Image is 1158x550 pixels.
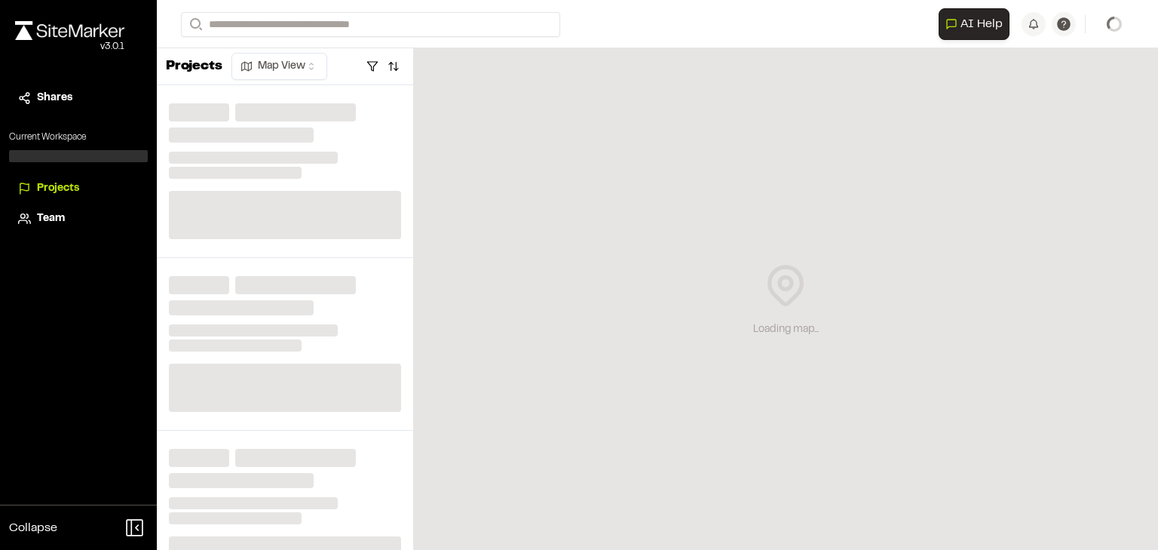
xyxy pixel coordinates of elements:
div: Open AI Assistant [939,8,1016,40]
span: AI Help [960,15,1003,33]
p: Current Workspace [9,131,148,144]
span: Collapse [9,519,57,537]
a: Projects [18,180,139,197]
div: Oh geez...please don't... [15,40,124,54]
span: Team [37,210,65,227]
button: Open AI Assistant [939,8,1009,40]
div: Loading map... [753,321,819,338]
span: Projects [37,180,79,197]
a: Team [18,210,139,227]
p: Projects [166,57,222,77]
img: rebrand.png [15,21,124,40]
a: Shares [18,90,139,106]
span: Shares [37,90,72,106]
button: Search [181,12,208,37]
